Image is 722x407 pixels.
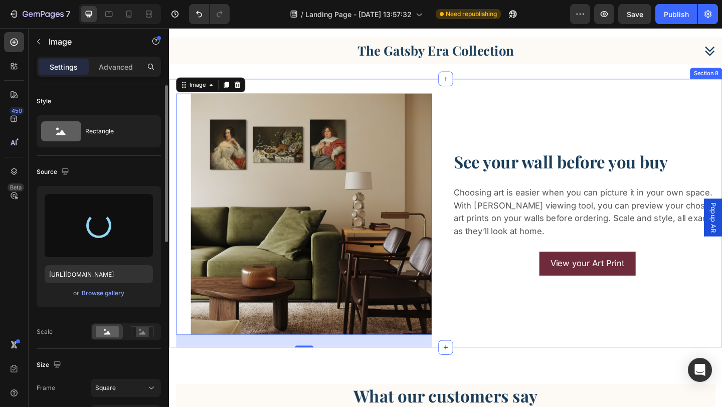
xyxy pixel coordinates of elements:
div: Section 8 [569,45,600,54]
div: Size [37,358,63,372]
span: Popup AR [587,189,597,223]
button: Square [91,379,161,397]
div: Source [37,165,71,179]
div: Undo/Redo [189,4,230,24]
span: Need republishing [446,10,497,19]
div: Browse gallery [82,289,124,298]
div: Rectangle [85,120,146,143]
div: Open Intercom Messenger [688,358,712,382]
iframe: Design area [169,28,722,407]
p: 7 [66,8,70,20]
p: Image [49,36,134,48]
a: View your Art Print [403,243,507,269]
p: View your Art Print [415,249,495,263]
button: Publish [655,4,697,24]
div: Publish [664,9,689,20]
p: Choosing art is easier when you can picture it in your own space. With [PERSON_NAME] viewing tool... [309,172,601,228]
span: / [301,9,303,20]
span: See your wall before you buy [309,133,543,157]
div: Scale [37,327,53,336]
label: Frame [37,383,55,392]
div: Style [37,97,51,106]
span: Landing Page - [DATE] 13:57:32 [305,9,412,20]
div: 450 [10,107,24,115]
div: Beta [8,183,24,191]
span: Save [627,10,643,19]
img: gempages_578725783300735873-28148c61-dee6-4230-aa57-f4a2dc9b8672.jpg [24,71,286,333]
input: https://example.com/image.jpg [45,265,153,283]
button: Browse gallery [81,288,125,298]
div: Image [20,57,42,66]
span: or [73,287,79,299]
button: 7 [4,4,75,24]
p: Advanced [99,62,133,72]
p: Settings [50,62,78,72]
span: Square [95,383,116,392]
p: The Gatsby Era Collection [205,16,375,34]
button: Save [618,4,651,24]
